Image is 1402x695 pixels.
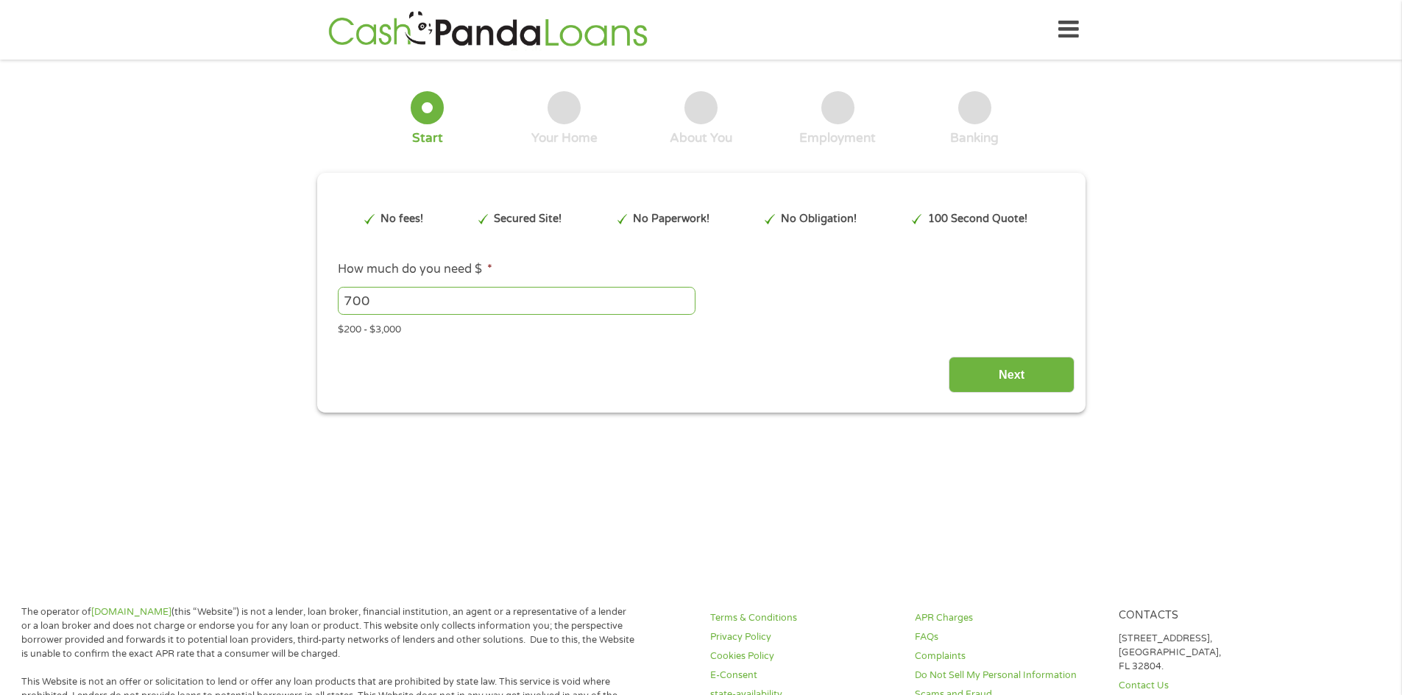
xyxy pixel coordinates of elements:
[710,649,897,663] a: Cookies Policy
[928,211,1027,227] p: 100 Second Quote!
[670,130,732,146] div: About You
[531,130,598,146] div: Your Home
[949,357,1074,393] input: Next
[412,130,443,146] div: Start
[781,211,857,227] p: No Obligation!
[915,611,1102,625] a: APR Charges
[799,130,876,146] div: Employment
[950,130,999,146] div: Banking
[1119,632,1306,674] p: [STREET_ADDRESS], [GEOGRAPHIC_DATA], FL 32804.
[380,211,423,227] p: No fees!
[338,318,1063,338] div: $200 - $3,000
[494,211,562,227] p: Secured Site!
[324,9,652,51] img: GetLoanNow Logo
[633,211,709,227] p: No Paperwork!
[915,630,1102,644] a: FAQs
[91,606,171,618] a: [DOMAIN_NAME]
[338,262,492,277] label: How much do you need $
[21,605,635,661] p: The operator of (this “Website”) is not a lender, loan broker, financial institution, an agent or...
[710,630,897,644] a: Privacy Policy
[710,669,897,682] a: E-Consent
[915,649,1102,663] a: Complaints
[710,611,897,625] a: Terms & Conditions
[1119,609,1306,623] h4: Contacts
[915,669,1102,682] a: Do Not Sell My Personal Information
